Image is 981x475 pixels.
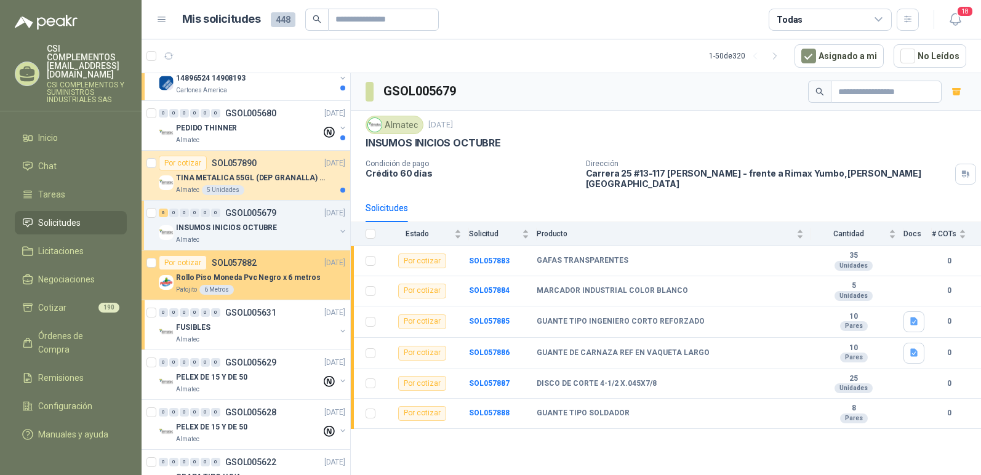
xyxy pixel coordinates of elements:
[159,408,168,417] div: 0
[159,375,174,389] img: Company Logo
[324,257,345,269] p: [DATE]
[201,308,210,317] div: 0
[225,358,276,367] p: GSOL005629
[469,409,510,417] a: SOL057888
[176,372,247,383] p: PELEX DE 15 Y DE 50
[932,285,966,297] b: 0
[176,272,320,284] p: Rollo Piso Moneda Pvc Negro x 6 metros
[38,159,57,173] span: Chat
[180,458,189,466] div: 0
[211,109,220,118] div: 0
[383,230,452,238] span: Estado
[159,106,348,145] a: 0 0 0 0 0 0 GSOL005680[DATE] Company LogoPEDIDO THINNERAlmatec
[201,109,210,118] div: 0
[840,321,868,331] div: Pares
[811,343,896,353] b: 10
[811,374,896,384] b: 25
[469,230,519,238] span: Solicitud
[537,222,811,246] th: Producto
[366,159,576,168] p: Condición de pago
[176,185,199,195] p: Almatec
[709,46,785,66] div: 1 - 50 de 320
[159,225,174,240] img: Company Logo
[159,275,174,290] img: Company Logo
[212,258,257,267] p: SOL057882
[537,317,705,327] b: GUANTE TIPO INGENIERO CORTO REFORZADO
[795,44,884,68] button: Asignado a mi
[159,305,348,345] a: 0 0 0 0 0 0 GSOL005631[DATE] Company LogoFUSIBLESAlmatec
[835,261,873,271] div: Unidades
[38,399,92,413] span: Configuración
[537,348,710,358] b: GUANTE DE CARNAZA REF EN VAQUETA LARGO
[201,209,210,217] div: 0
[586,159,950,168] p: Dirección
[225,458,276,466] p: GSOL005622
[840,413,868,423] div: Pares
[176,86,227,95] p: Cartones America
[225,209,276,217] p: GSOL005679
[98,303,119,313] span: 190
[212,159,257,167] p: SOL057890
[398,406,446,421] div: Por cotizar
[202,185,244,195] div: 5 Unidades
[366,116,423,134] div: Almatec
[159,255,207,270] div: Por cotizar
[811,230,886,238] span: Cantidad
[180,308,189,317] div: 0
[398,346,446,361] div: Por cotizar
[176,222,277,234] p: INSUMOS INICIOS OCTUBRE
[271,12,295,27] span: 448
[180,358,189,367] div: 0
[324,307,345,319] p: [DATE]
[537,409,630,418] b: GUANTE TIPO SOLDADOR
[811,404,896,413] b: 8
[159,76,174,90] img: Company Logo
[47,81,127,103] p: CSI COMPLEMENTOS Y SUMINISTROS INDUSTRIALES SAS
[47,44,127,79] p: CSI COMPLEMENTOS [EMAIL_ADDRESS][DOMAIN_NAME]
[176,434,199,444] p: Almatec
[324,108,345,119] p: [DATE]
[38,131,58,145] span: Inicio
[190,408,199,417] div: 0
[159,156,207,170] div: Por cotizar
[38,216,81,230] span: Solicitudes
[15,183,127,206] a: Tareas
[15,211,127,234] a: Solicitudes
[159,126,174,140] img: Company Logo
[176,172,329,184] p: TINA METALICA 55GL (DEP GRANALLA) CON TAPA
[366,168,576,178] p: Crédito 60 días
[211,209,220,217] div: 0
[159,358,168,367] div: 0
[225,408,276,417] p: GSOL005628
[469,257,510,265] a: SOL057883
[835,291,873,301] div: Unidades
[159,209,168,217] div: 6
[537,379,657,389] b: DISCO DE CORTE 4-1/2 X.045X7/8
[324,207,345,219] p: [DATE]
[932,230,956,238] span: # COTs
[176,122,237,134] p: PEDIDO THINNER
[811,312,896,322] b: 10
[956,6,974,17] span: 18
[169,358,178,367] div: 0
[932,222,981,246] th: # COTs
[142,250,350,300] a: Por cotizarSOL057882[DATE] Company LogoRollo Piso Moneda Pvc Negro x 6 metrosPatojito6 Metros
[932,347,966,359] b: 0
[469,286,510,295] b: SOL057884
[777,13,803,26] div: Todas
[159,405,348,444] a: 0 0 0 0 0 0 GSOL005628[DATE] Company LogoPELEX DE 15 Y DE 50Almatec
[201,408,210,417] div: 0
[469,317,510,325] b: SOL057885
[815,87,824,96] span: search
[211,308,220,317] div: 0
[159,56,348,95] a: 2 0 0 0 0 0 GSOL005681[DATE] Company Logo14896524 14908193Cartones America
[38,329,115,356] span: Órdenes de Compra
[469,348,510,357] a: SOL057886
[368,118,382,132] img: Company Logo
[182,10,261,28] h1: Mis solicitudes
[398,376,446,391] div: Por cotizar
[15,268,127,291] a: Negociaciones
[176,385,199,394] p: Almatec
